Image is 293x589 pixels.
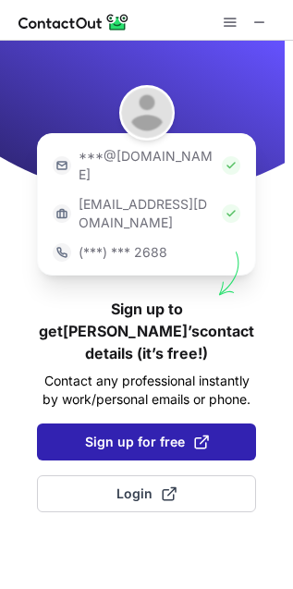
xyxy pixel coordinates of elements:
[53,204,71,223] img: https://contactout.com/extension/app/static/media/login-work-icon.638a5007170bc45168077fde17b29a1...
[222,204,240,223] img: Check Icon
[53,243,71,262] img: https://contactout.com/extension/app/static/media/login-phone-icon.bacfcb865e29de816d437549d7f4cb...
[18,11,129,33] img: ContactOut v5.3.10
[37,423,256,460] button: Sign up for free
[79,147,214,184] p: ***@[DOMAIN_NAME]
[37,298,256,364] h1: Sign up to get [PERSON_NAME]’s contact details (it’s free!)
[222,156,240,175] img: Check Icon
[37,372,256,409] p: Contact any professional instantly by work/personal emails or phone.
[116,485,177,503] span: Login
[53,156,71,175] img: https://contactout.com/extension/app/static/media/login-email-icon.f64bce713bb5cd1896fef81aa7b14a...
[119,85,175,141] img: Nica Mercado
[37,475,256,512] button: Login
[85,433,209,451] span: Sign up for free
[79,195,214,232] p: [EMAIL_ADDRESS][DOMAIN_NAME]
